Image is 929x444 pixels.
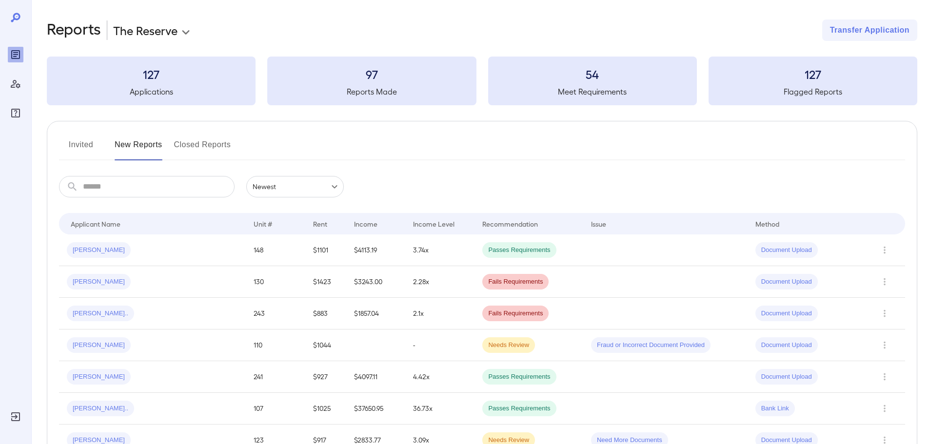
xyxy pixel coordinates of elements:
[67,309,134,318] span: [PERSON_NAME]..
[488,66,697,82] h3: 54
[246,234,305,266] td: 148
[591,341,711,350] span: Fraud or Incorrect Document Provided
[47,57,917,105] summary: 127Applications97Reports Made54Meet Requirements127Flagged Reports
[305,393,346,425] td: $1025
[346,266,406,298] td: $3243.00
[755,404,795,413] span: Bank Link
[482,372,556,382] span: Passes Requirements
[346,298,406,329] td: $1857.04
[67,341,131,350] span: [PERSON_NAME]
[482,277,549,287] span: Fails Requirements
[482,341,535,350] span: Needs Review
[8,105,23,121] div: FAQ
[591,218,607,230] div: Issue
[67,277,131,287] span: [PERSON_NAME]
[47,66,256,82] h3: 127
[8,47,23,62] div: Reports
[8,409,23,425] div: Log Out
[246,329,305,361] td: 110
[47,86,256,97] h5: Applications
[413,218,455,230] div: Income Level
[405,329,474,361] td: -
[755,309,818,318] span: Document Upload
[755,341,818,350] span: Document Upload
[755,277,818,287] span: Document Upload
[877,401,892,416] button: Row Actions
[305,361,346,393] td: $927
[67,404,134,413] span: [PERSON_NAME]..
[67,246,131,255] span: [PERSON_NAME]
[755,218,779,230] div: Method
[115,137,162,160] button: New Reports
[877,242,892,258] button: Row Actions
[254,218,272,230] div: Unit #
[482,404,556,413] span: Passes Requirements
[405,393,474,425] td: 36.73x
[267,66,476,82] h3: 97
[755,246,818,255] span: Document Upload
[709,86,917,97] h5: Flagged Reports
[405,361,474,393] td: 4.42x
[346,393,406,425] td: $37650.95
[59,137,103,160] button: Invited
[709,66,917,82] h3: 127
[246,266,305,298] td: 130
[482,309,549,318] span: Fails Requirements
[246,176,344,197] div: Newest
[405,266,474,298] td: 2.28x
[405,234,474,266] td: 3.74x
[305,329,346,361] td: $1044
[346,361,406,393] td: $4097.11
[822,19,917,41] button: Transfer Application
[267,86,476,97] h5: Reports Made
[305,266,346,298] td: $1423
[488,86,697,97] h5: Meet Requirements
[71,218,120,230] div: Applicant Name
[174,137,231,160] button: Closed Reports
[354,218,377,230] div: Income
[313,218,329,230] div: Rent
[8,76,23,92] div: Manage Users
[346,234,406,266] td: $4113.19
[305,234,346,266] td: $1101
[405,298,474,329] td: 2.1x
[482,246,556,255] span: Passes Requirements
[877,337,892,353] button: Row Actions
[246,298,305,329] td: 243
[877,369,892,385] button: Row Actions
[305,298,346,329] td: $883
[755,372,818,382] span: Document Upload
[67,372,131,382] span: [PERSON_NAME]
[246,393,305,425] td: 107
[482,218,538,230] div: Recommendation
[246,361,305,393] td: 241
[877,274,892,290] button: Row Actions
[113,22,178,38] p: The Reserve
[47,19,101,41] h2: Reports
[877,306,892,321] button: Row Actions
